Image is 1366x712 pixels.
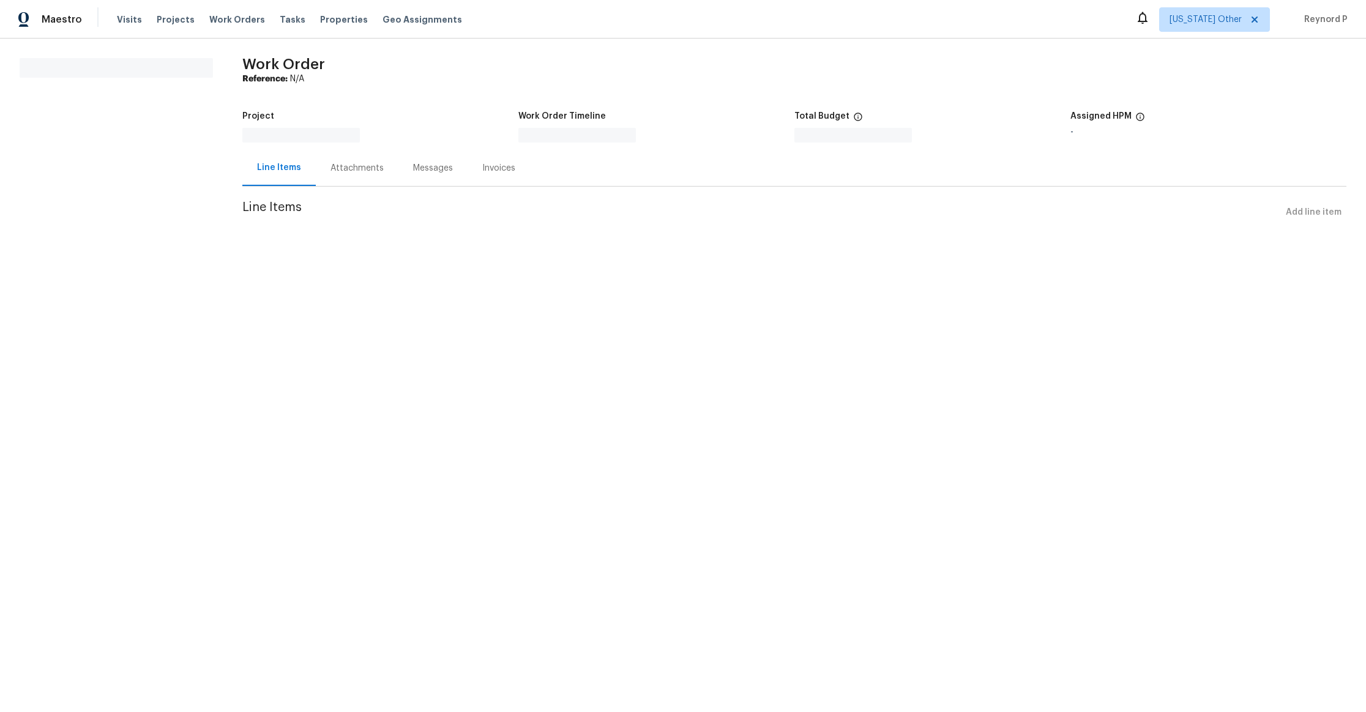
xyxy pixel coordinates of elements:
[242,112,274,121] h5: Project
[853,112,863,128] span: The total cost of line items that have been proposed by Opendoor. This sum includes line items th...
[257,161,301,174] div: Line Items
[320,13,368,26] span: Properties
[280,15,305,24] span: Tasks
[157,13,195,26] span: Projects
[413,162,453,174] div: Messages
[482,162,515,174] div: Invoices
[1170,13,1242,26] span: [US_STATE] Other
[794,112,849,121] h5: Total Budget
[209,13,265,26] span: Work Orders
[242,73,1346,85] div: N/A
[383,13,462,26] span: Geo Assignments
[242,75,288,83] b: Reference:
[242,201,1281,224] span: Line Items
[42,13,82,26] span: Maestro
[1070,112,1132,121] h5: Assigned HPM
[1070,128,1346,136] div: -
[1135,112,1145,128] span: The hpm assigned to this work order.
[242,57,325,72] span: Work Order
[518,112,606,121] h5: Work Order Timeline
[330,162,384,174] div: Attachments
[1299,13,1348,26] span: Reynord P
[117,13,142,26] span: Visits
